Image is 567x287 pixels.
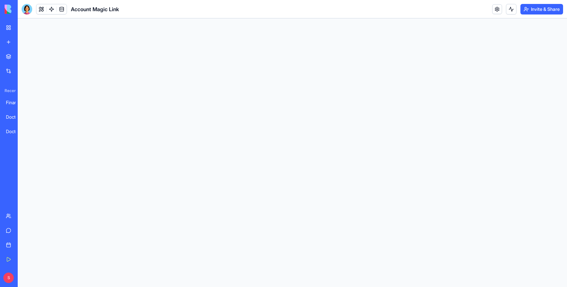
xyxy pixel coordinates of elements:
button: Invite & Share [520,4,563,14]
div: Doctor Shift Manager [6,128,24,135]
a: Doctor Shift Manager [2,110,28,124]
img: logo [5,5,45,14]
div: Doctor Shift Manager [6,114,24,120]
span: Recent [2,88,16,93]
a: Doctor Shift Manager [2,125,28,138]
a: Financial Data Tracker [2,96,28,109]
div: Financial Data Tracker [6,99,24,106]
span: Account Magic Link [71,5,119,13]
span: S [3,273,14,283]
